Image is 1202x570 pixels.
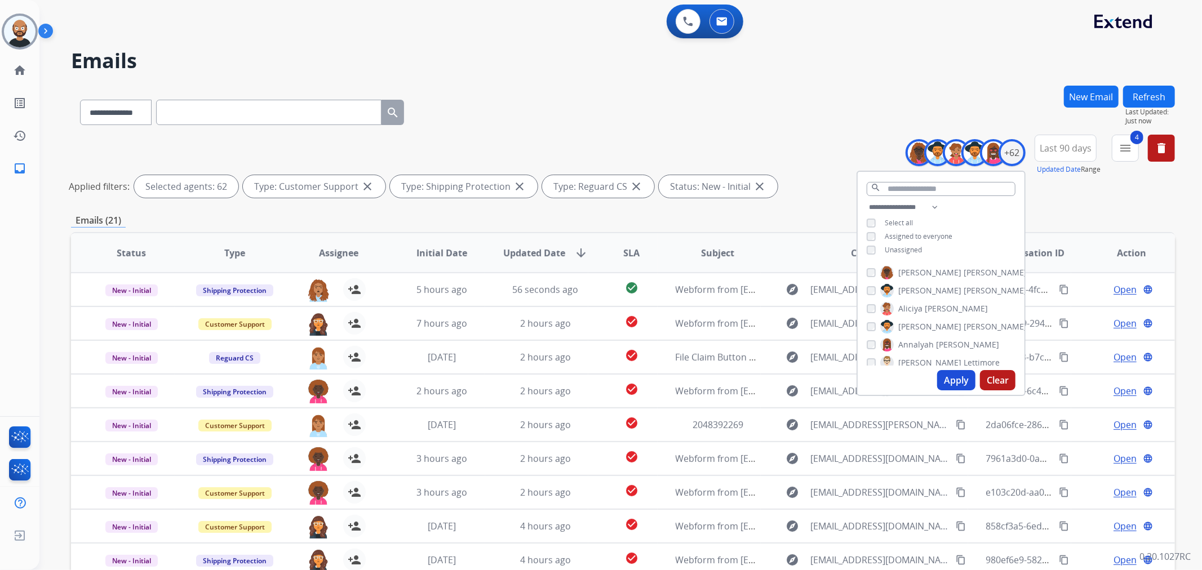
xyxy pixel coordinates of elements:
span: Updated Date [503,246,565,260]
span: Initial Date [416,246,467,260]
span: [PERSON_NAME] [898,267,961,278]
button: 4 [1112,135,1139,162]
span: Last Updated: [1125,108,1175,117]
span: 2 hours ago [520,486,571,498]
button: Clear [980,370,1015,390]
span: New - Initial [105,521,158,533]
span: Just now [1125,117,1175,126]
span: Unassigned [885,245,922,255]
mat-icon: content_copy [1059,284,1069,295]
mat-icon: language [1143,521,1153,531]
mat-icon: language [1143,352,1153,362]
span: 5 hours ago [416,283,467,296]
p: Emails (21) [71,213,126,228]
span: Webform from [EMAIL_ADDRESS][DOMAIN_NAME] on [DATE] [676,385,931,397]
mat-icon: check_circle [625,349,638,362]
span: 7961a3d0-0ab7-4211-99dc-7530b26e429e [986,452,1161,465]
div: Type: Customer Support [243,175,385,198]
span: [EMAIL_ADDRESS][DOMAIN_NAME] [810,452,949,465]
span: Lettimore [964,357,1000,368]
mat-icon: close [629,180,643,193]
span: Reguard CS [209,352,260,364]
span: 2 hours ago [520,351,571,363]
span: 2da06fce-2866-4489-a128-077b7fd8516c [986,418,1156,431]
span: Conversation ID [992,246,1064,260]
span: 2 hours ago [520,418,571,431]
mat-icon: person_add [348,553,361,567]
span: Webform from [EMAIL_ADDRESS][DOMAIN_NAME] on [DATE] [676,283,931,296]
img: agent-avatar [307,278,330,302]
div: +62 [999,139,1026,166]
span: Open [1114,486,1137,499]
span: Shipping Protection [196,555,273,567]
span: 2 hours ago [416,385,467,397]
mat-icon: explore [786,317,799,330]
span: Last 90 days [1040,146,1092,150]
mat-icon: close [361,180,374,193]
mat-icon: close [513,180,526,193]
span: Assignee [319,246,358,260]
mat-icon: language [1143,487,1153,497]
mat-icon: person_add [348,384,361,398]
mat-icon: content_copy [1059,487,1069,497]
span: Status [117,246,146,260]
div: Type: Shipping Protection [390,175,538,198]
span: Select all [885,218,913,228]
mat-icon: content_copy [1059,318,1069,328]
th: Action [1071,233,1175,273]
span: Webform from [EMAIL_ADDRESS][DOMAIN_NAME] on [DATE] [676,486,931,498]
span: [DATE] [428,520,456,532]
span: 2 hours ago [520,385,571,397]
mat-icon: arrow_downward [574,246,588,260]
img: agent-avatar [307,481,330,505]
mat-icon: content_copy [1059,555,1069,565]
span: Open [1114,384,1137,398]
span: SLA [623,246,640,260]
span: 980ef6e9-582d-4fec-990d-f230b13aeb24 [986,554,1155,566]
span: Webform from [EMAIL_ADDRESS][DOMAIN_NAME] on [DATE] [676,520,931,532]
span: Assigned to everyone [885,231,952,241]
span: Subject [701,246,734,260]
span: Customer Support [198,318,272,330]
mat-icon: content_copy [1059,521,1069,531]
span: Customer Support [198,521,272,533]
mat-icon: content_copy [956,521,966,531]
mat-icon: check_circle [625,281,638,295]
mat-icon: check_circle [625,315,638,328]
span: 2 hours ago [520,452,571,465]
mat-icon: content_copy [1059,420,1069,430]
mat-icon: delete [1155,141,1168,155]
img: agent-avatar [307,380,330,403]
mat-icon: explore [786,519,799,533]
button: Apply [937,370,975,390]
span: [DATE] [428,351,456,363]
span: Open [1114,317,1137,330]
span: [PERSON_NAME] [964,267,1027,278]
span: [PERSON_NAME] [964,321,1027,332]
span: 858cf3a5-6ed1-4074-ae48-e2628269e3e4 [986,520,1157,532]
img: agent-avatar [307,447,330,471]
span: Webform from [EMAIL_ADDRESS][DOMAIN_NAME] on [DATE] [676,452,931,465]
mat-icon: language [1143,284,1153,295]
span: Shipping Protection [196,386,273,398]
h2: Emails [71,50,1175,72]
span: Customer Support [198,487,272,499]
img: agent-avatar [307,413,330,437]
span: Open [1114,418,1137,431]
div: Type: Reguard CS [542,175,654,198]
span: New - Initial [105,284,158,296]
span: Aliciya [898,303,922,314]
mat-icon: language [1143,318,1153,328]
span: Customer Support [198,420,272,431]
span: [DATE] [428,554,456,566]
div: Status: New - Initial [659,175,778,198]
span: [PERSON_NAME] [964,285,1027,296]
span: [EMAIL_ADDRESS][DOMAIN_NAME] [810,519,949,533]
span: [PERSON_NAME] [936,339,999,350]
span: Annalyah [898,339,934,350]
span: 4 hours ago [520,520,571,532]
span: 4 [1130,131,1143,144]
mat-icon: content_copy [1059,453,1069,464]
mat-icon: person_add [348,317,361,330]
mat-icon: person_add [348,486,361,499]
